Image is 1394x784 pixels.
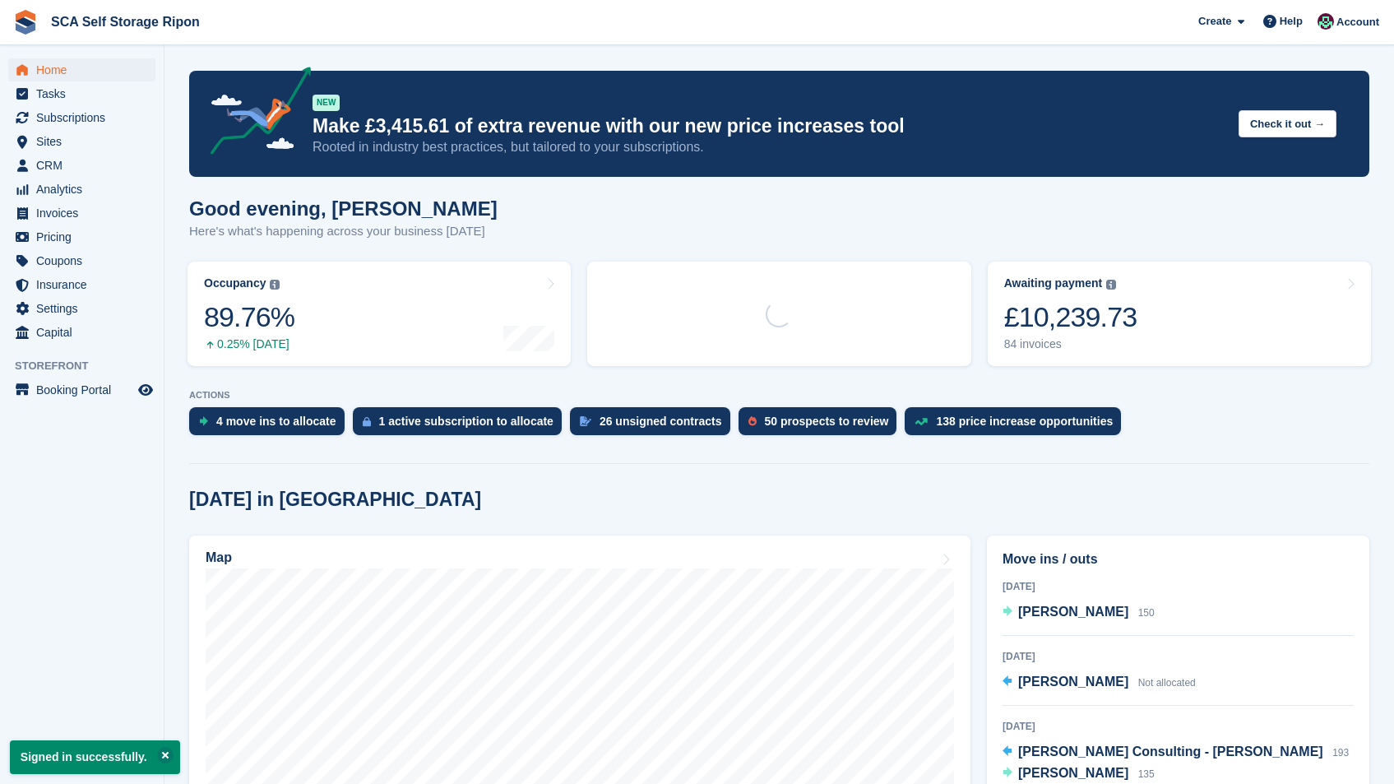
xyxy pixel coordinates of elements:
div: 84 invoices [1004,337,1137,351]
img: price_increase_opportunities-93ffe204e8149a01c8c9dc8f82e8f89637d9d84a8eef4429ea346261dce0b2c0.svg [915,418,928,425]
a: menu [8,202,155,225]
a: menu [8,130,155,153]
a: menu [8,225,155,248]
span: Sites [36,130,135,153]
a: 26 unsigned contracts [570,407,739,443]
span: Storefront [15,358,164,374]
a: menu [8,154,155,177]
img: stora-icon-8386f47178a22dfd0bd8f6a31ec36ba5ce8667c1dd55bd0f319d3a0aa187defe.svg [13,10,38,35]
img: price-adjustments-announcement-icon-8257ccfd72463d97f412b2fc003d46551f7dbcb40ab6d574587a9cd5c0d94... [197,67,312,160]
p: Here's what's happening across your business [DATE] [189,222,498,241]
a: [PERSON_NAME] Not allocated [1003,672,1196,694]
a: menu [8,58,155,81]
div: Awaiting payment [1004,276,1103,290]
a: menu [8,249,155,272]
p: Rooted in industry best practices, but tailored to your subscriptions. [313,138,1225,156]
h2: Move ins / outs [1003,550,1354,569]
div: £10,239.73 [1004,300,1137,334]
a: menu [8,106,155,129]
a: menu [8,178,155,201]
p: ACTIONS [189,390,1369,401]
button: Check it out → [1239,110,1336,137]
img: icon-info-grey-7440780725fd019a000dd9b08b2336e03edf1995a4989e88bcd33f0948082b44.svg [270,280,280,290]
span: Booking Portal [36,378,135,401]
a: 50 prospects to review [739,407,905,443]
h2: [DATE] in [GEOGRAPHIC_DATA] [189,489,481,511]
div: 50 prospects to review [765,415,889,428]
a: 1 active subscription to allocate [353,407,570,443]
img: move_ins_to_allocate_icon-fdf77a2bb77ea45bf5b3d319d69a93e2d87916cf1d5bf7949dd705db3b84f3ca.svg [199,416,208,426]
span: Insurance [36,273,135,296]
span: [PERSON_NAME] [1018,766,1128,780]
img: contract_signature_icon-13c848040528278c33f63329250d36e43548de30e8caae1d1a13099fd9432cc5.svg [580,416,591,426]
div: [DATE] [1003,579,1354,594]
span: Coupons [36,249,135,272]
p: Make £3,415.61 of extra revenue with our new price increases tool [313,114,1225,138]
a: Preview store [136,380,155,400]
span: [PERSON_NAME] [1018,605,1128,619]
div: 0.25% [DATE] [204,337,294,351]
img: Sam Chapman [1318,13,1334,30]
p: Signed in successfully. [10,740,180,774]
span: Tasks [36,82,135,105]
div: NEW [313,95,340,111]
span: Invoices [36,202,135,225]
span: Analytics [36,178,135,201]
span: Account [1336,14,1379,30]
div: Occupancy [204,276,266,290]
a: menu [8,321,155,344]
div: [DATE] [1003,649,1354,664]
span: 135 [1138,768,1155,780]
a: menu [8,82,155,105]
a: 4 move ins to allocate [189,407,353,443]
span: Subscriptions [36,106,135,129]
a: Awaiting payment £10,239.73 84 invoices [988,262,1371,366]
span: 193 [1332,747,1349,758]
a: menu [8,378,155,401]
div: 1 active subscription to allocate [379,415,553,428]
img: active_subscription_to_allocate_icon-d502201f5373d7db506a760aba3b589e785aa758c864c3986d89f69b8ff3... [363,416,371,427]
div: 26 unsigned contracts [600,415,722,428]
span: Settings [36,297,135,320]
span: CRM [36,154,135,177]
a: menu [8,297,155,320]
span: Capital [36,321,135,344]
div: 89.76% [204,300,294,334]
h1: Good evening, [PERSON_NAME] [189,197,498,220]
h2: Map [206,550,232,565]
span: 150 [1138,607,1155,619]
span: Home [36,58,135,81]
a: SCA Self Storage Ripon [44,8,206,35]
span: Not allocated [1138,677,1196,689]
span: Create [1198,13,1231,30]
span: [PERSON_NAME] [1018,675,1128,689]
a: [PERSON_NAME] Consulting - [PERSON_NAME] 193 [1003,742,1349,763]
div: 138 price increase opportunities [936,415,1113,428]
div: 4 move ins to allocate [216,415,336,428]
a: 138 price increase opportunities [905,407,1129,443]
span: [PERSON_NAME] Consulting - [PERSON_NAME] [1018,745,1323,758]
img: icon-info-grey-7440780725fd019a000dd9b08b2336e03edf1995a4989e88bcd33f0948082b44.svg [1106,280,1116,290]
a: menu [8,273,155,296]
img: prospect-51fa495bee0391a8d652442698ab0144808aea92771e9ea1ae160a38d050c398.svg [748,416,757,426]
span: Pricing [36,225,135,248]
a: Occupancy 89.76% 0.25% [DATE] [188,262,571,366]
span: Help [1280,13,1303,30]
div: [DATE] [1003,719,1354,734]
a: [PERSON_NAME] 150 [1003,602,1155,624]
